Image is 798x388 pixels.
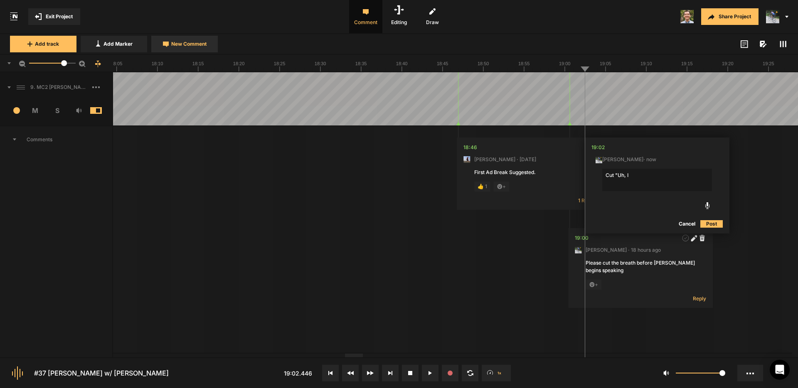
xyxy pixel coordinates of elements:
[103,40,133,48] span: Add Marker
[463,143,477,152] div: 18:46.903
[559,61,571,66] text: 19:00
[575,234,589,242] div: 19:00.577
[233,61,245,66] text: 18:20
[152,61,163,66] text: 18:10
[28,8,80,25] button: Exit Project
[284,370,312,377] span: 19:02.446
[34,368,169,378] div: #37 [PERSON_NAME] w/ [PERSON_NAME]
[396,61,408,66] text: 18:40
[81,36,147,52] button: Add Marker
[586,280,601,290] span: +
[693,295,706,302] span: Reply
[355,61,367,66] text: 18:35
[10,36,76,52] button: Add track
[700,219,723,229] button: Post
[482,365,511,381] button: 1x
[192,61,204,66] text: 18:15
[680,10,694,23] img: 424769395311cb87e8bb3f69157a6d24
[763,61,774,66] text: 19:25
[701,8,759,25] button: Share Project
[493,182,509,192] span: +
[674,219,700,229] button: Cancel
[578,197,595,204] span: 1 Reply
[25,106,47,115] span: M
[770,360,790,380] div: Open Intercom Messenger
[111,61,123,66] text: 18:05
[681,61,693,66] text: 19:15
[596,156,656,163] span: [PERSON_NAME] · now
[474,182,490,192] span: 👍 1
[478,61,489,66] text: 18:50
[518,61,530,66] text: 18:55
[437,61,448,66] text: 18:45
[274,61,286,66] text: 18:25
[586,259,695,274] div: Please cut the breath before [PERSON_NAME] begins speaking
[463,156,470,163] img: ACg8ocJ5zrP0c3SJl5dKscm-Goe6koz8A9fWD7dpguHuX8DX5VIxymM=s96-c
[27,83,92,91] span: 9. MC2 [PERSON_NAME] Soft Lock Copy 01
[600,61,611,66] text: 19:05
[171,40,207,48] span: New Comment
[640,61,652,66] text: 19:10
[575,247,581,253] img: ACg8ocLxXzHjWyafR7sVkIfmxRufCxqaSAR27SDjuE-ggbMy1qqdgD8=s96-c
[722,61,734,66] text: 19:20
[474,156,536,163] span: [PERSON_NAME] · [DATE]
[586,246,661,254] span: [PERSON_NAME] · 18 hours ago
[35,40,59,48] span: Add track
[151,36,218,52] button: New Comment
[46,106,68,115] span: S
[315,61,326,66] text: 18:30
[596,157,602,163] img: ACg8ocLxXzHjWyafR7sVkIfmxRufCxqaSAR27SDjuE-ggbMy1qqdgD8=s96-c
[591,143,605,152] div: 19:02
[766,10,779,23] img: ACg8ocLxXzHjWyafR7sVkIfmxRufCxqaSAR27SDjuE-ggbMy1qqdgD8=s96-c
[46,13,73,20] span: Exit Project
[474,169,584,176] div: First Ad Break Suggested.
